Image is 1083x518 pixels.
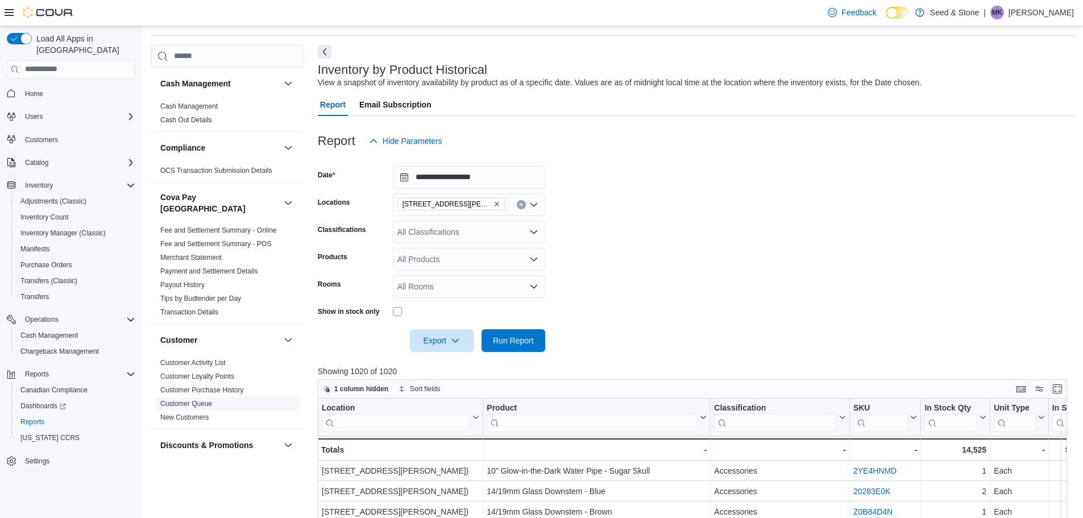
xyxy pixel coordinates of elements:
[16,194,91,208] a: Adjustments (Classic)
[334,384,388,393] span: 1 column hidden
[403,198,491,210] span: [STREET_ADDRESS][PERSON_NAME])
[160,142,205,154] h3: Compliance
[493,335,534,346] span: Run Report
[318,366,1075,377] p: Showing 1020 of 1020
[994,403,1036,432] div: Unit Type
[853,466,897,475] a: 2YE4HNMD
[25,112,43,121] span: Users
[20,87,48,101] a: Home
[20,133,63,147] a: Customers
[318,63,487,77] h3: Inventory by Product Historical
[16,274,135,288] span: Transfers (Classic)
[160,308,218,317] span: Transaction Details
[16,383,135,397] span: Canadian Compliance
[11,241,140,257] button: Manifests
[487,403,707,432] button: Product
[160,359,226,367] a: Customer Activity List
[20,367,53,381] button: Reports
[160,267,258,276] span: Payment and Settlement Details
[714,484,846,498] div: Accessories
[482,329,545,352] button: Run Report
[16,194,135,208] span: Adjustments (Classic)
[994,403,1045,432] button: Unit Type
[322,464,479,478] div: [STREET_ADDRESS][PERSON_NAME])
[364,130,447,152] button: Hide Parameters
[160,142,279,154] button: Compliance
[853,403,918,432] button: SKU
[160,386,244,394] a: Customer Purchase History
[924,403,977,432] div: In Stock Qty
[160,295,241,302] a: Tips by Budtender per Day
[20,156,53,169] button: Catalog
[160,386,244,395] span: Customer Purchase History
[160,413,209,422] span: New Customers
[16,383,92,397] a: Canadian Compliance
[160,281,205,289] a: Payout History
[20,367,135,381] span: Reports
[318,280,341,289] label: Rooms
[20,110,135,123] span: Users
[20,260,72,270] span: Purchase Orders
[281,438,295,452] button: Discounts & Promotions
[318,382,393,396] button: 1 column hidden
[394,382,445,396] button: Sort fields
[318,134,355,148] h3: Report
[924,403,977,413] div: In Stock Qty
[320,93,346,116] span: Report
[16,210,135,224] span: Inventory Count
[318,198,350,207] label: Locations
[16,226,135,240] span: Inventory Manager (Classic)
[493,201,500,208] button: Remove 8050 Lickman Road # 103 (Chilliwack) from selection in this group
[160,267,258,275] a: Payment and Settlement Details
[160,372,234,381] span: Customer Loyalty Points
[2,155,140,171] button: Catalog
[281,333,295,347] button: Customer
[11,225,140,241] button: Inventory Manager (Classic)
[11,193,140,209] button: Adjustments (Classic)
[318,77,922,89] div: View a snapshot of inventory availability by product as of a specific date. Values are as of midn...
[410,384,440,393] span: Sort fields
[16,274,82,288] a: Transfers (Classic)
[886,7,910,19] input: Dark Mode
[16,242,135,256] span: Manifests
[20,276,77,285] span: Transfers (Classic)
[393,166,545,189] input: Press the down key to open a popover containing a calendar.
[160,253,222,262] span: Merchant Statement
[487,484,707,498] div: 14/19mm Glass Downstem - Blue
[16,415,135,429] span: Reports
[322,403,470,413] div: Location
[25,370,49,379] span: Reports
[20,313,135,326] span: Operations
[160,167,272,175] a: OCS Transaction Submission Details
[841,7,876,18] span: Feedback
[322,403,470,432] div: Location
[25,135,58,144] span: Customers
[16,258,77,272] a: Purchase Orders
[160,413,209,421] a: New Customers
[25,457,49,466] span: Settings
[487,464,707,478] div: 10" Glow-in-the-Dark Water Pipe - Sugar Skull
[20,110,47,123] button: Users
[160,192,279,214] button: Cova Pay [GEOGRAPHIC_DATA]
[16,345,135,358] span: Chargeback Management
[20,213,69,222] span: Inventory Count
[160,239,271,248] span: Fee and Settlement Summary - POS
[11,382,140,398] button: Canadian Compliance
[529,200,538,209] button: Open list of options
[930,6,979,19] p: Seed & Stone
[281,196,295,210] button: Cova Pay [GEOGRAPHIC_DATA]
[11,328,140,343] button: Cash Management
[2,312,140,328] button: Operations
[160,115,212,125] span: Cash Out Details
[2,453,140,469] button: Settings
[160,254,222,262] a: Merchant Statement
[20,229,106,238] span: Inventory Manager (Classic)
[11,430,140,446] button: [US_STATE] CCRS
[994,403,1036,413] div: Unit Type
[992,6,1002,19] span: MK
[160,400,212,408] a: Customer Queue
[714,403,837,413] div: Classification
[11,398,140,414] a: Dashboards
[16,399,135,413] span: Dashboards
[160,116,212,124] a: Cash Out Details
